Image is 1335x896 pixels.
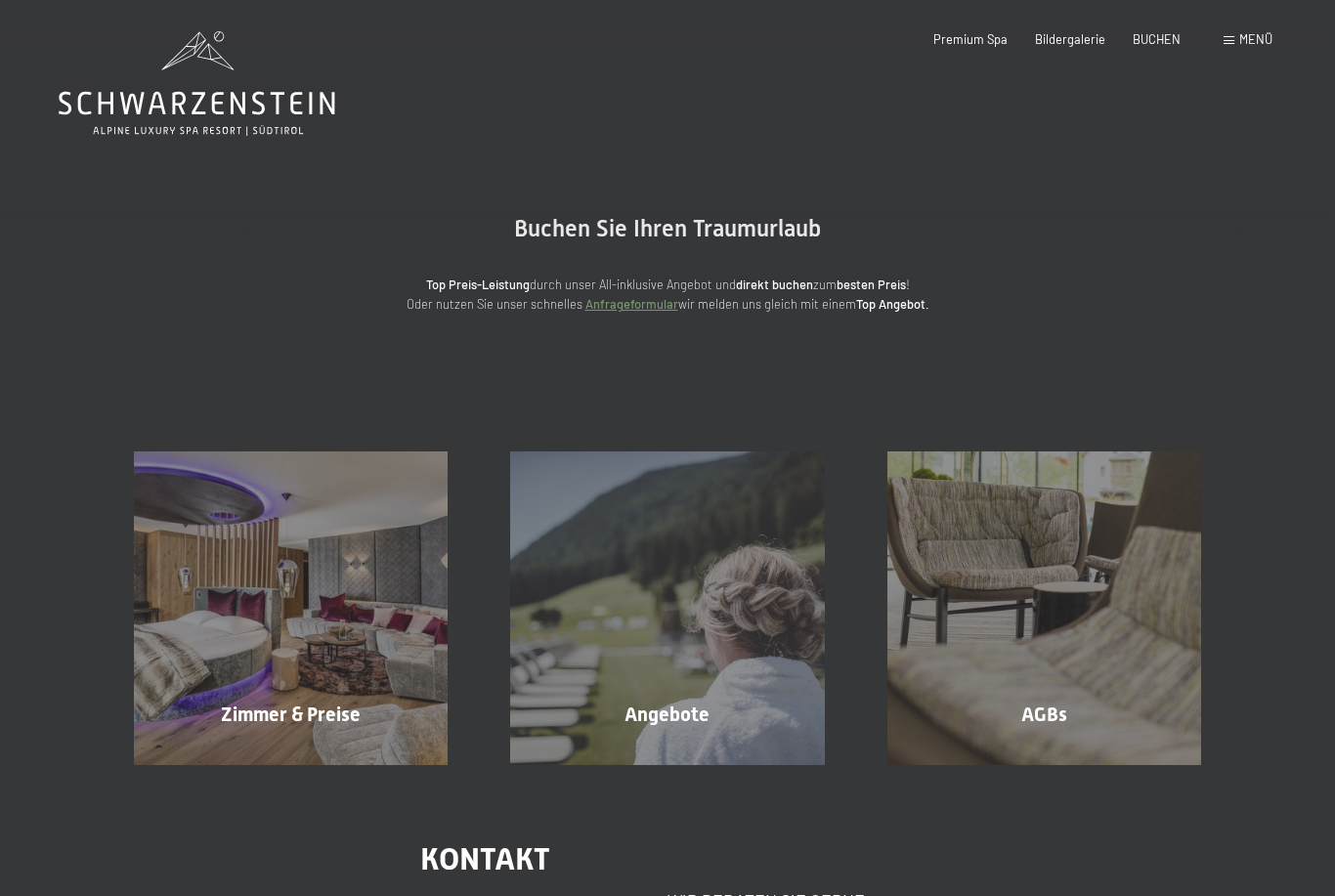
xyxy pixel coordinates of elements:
[1021,703,1067,726] span: AGBs
[514,215,821,242] span: Buchen Sie Ihren Traumurlaub
[856,451,1232,765] a: Buchung AGBs
[736,277,813,292] strong: direkt buchen
[426,277,530,292] strong: Top Preis-Leistung
[933,31,1008,47] a: Premium Spa
[585,296,678,312] a: Anfrageformular
[221,703,361,726] span: Zimmer & Preise
[856,296,929,312] strong: Top Angebot.
[1035,31,1105,47] a: Bildergalerie
[277,275,1058,315] p: durch unser All-inklusive Angebot und zum ! Oder nutzen Sie unser schnelles wir melden uns gleich...
[624,703,710,726] span: Angebote
[837,277,906,292] strong: besten Preis
[420,840,550,877] span: Kontakt
[479,451,855,765] a: Buchung Angebote
[1133,31,1181,47] a: BUCHEN
[1239,31,1272,47] span: Menü
[103,451,479,765] a: Buchung Zimmer & Preise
